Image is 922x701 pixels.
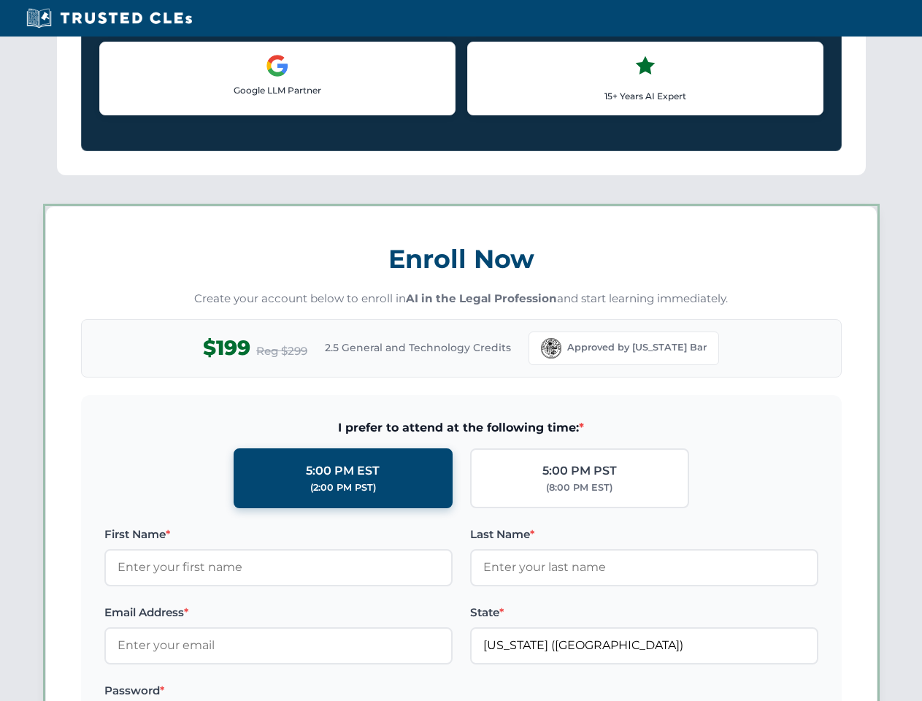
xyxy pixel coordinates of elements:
img: Florida Bar [541,338,561,359]
input: Enter your last name [470,549,818,586]
span: Reg $299 [256,342,307,360]
label: Email Address [104,604,453,621]
p: Google LLM Partner [112,83,443,97]
div: 5:00 PM PST [542,461,617,480]
label: State [470,604,818,621]
input: Florida (FL) [470,627,818,664]
label: Last Name [470,526,818,543]
img: Google [266,54,289,77]
span: Approved by [US_STATE] Bar [567,340,707,355]
p: 15+ Years AI Expert [480,89,811,103]
div: (2:00 PM PST) [310,480,376,495]
p: Create your account below to enroll in and start learning immediately. [81,291,842,307]
div: 5:00 PM EST [306,461,380,480]
input: Enter your email [104,627,453,664]
input: Enter your first name [104,549,453,586]
div: (8:00 PM EST) [546,480,612,495]
span: I prefer to attend at the following time: [104,418,818,437]
img: Trusted CLEs [22,7,196,29]
label: Password [104,682,453,700]
strong: AI in the Legal Profession [406,291,557,305]
span: 2.5 General and Technology Credits [325,340,511,356]
span: $199 [203,332,250,364]
h3: Enroll Now [81,236,842,282]
label: First Name [104,526,453,543]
